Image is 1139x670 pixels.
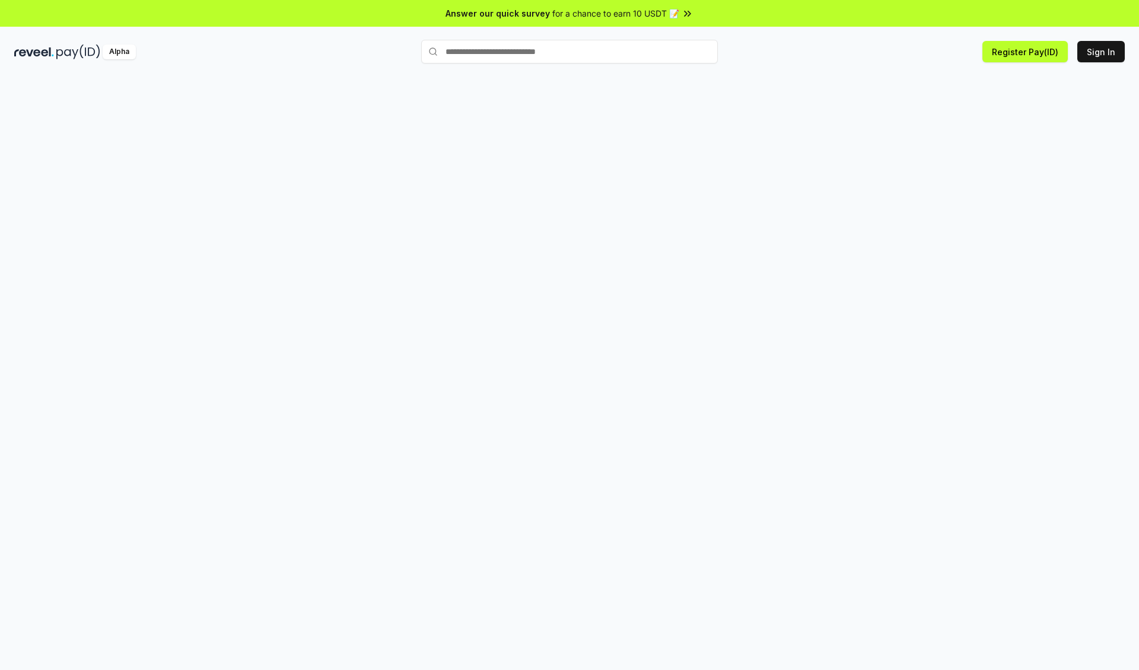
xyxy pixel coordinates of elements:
button: Sign In [1077,41,1125,62]
div: Alpha [103,45,136,59]
button: Register Pay(ID) [982,41,1068,62]
img: reveel_dark [14,45,54,59]
img: pay_id [56,45,100,59]
span: for a chance to earn 10 USDT 📝 [552,7,679,20]
span: Answer our quick survey [446,7,550,20]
